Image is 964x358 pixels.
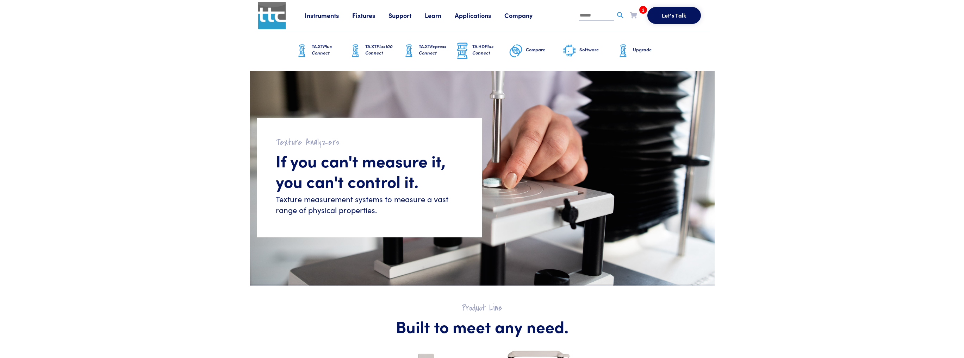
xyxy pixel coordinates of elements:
h6: Upgrade [633,46,670,53]
span: 2 [639,6,647,14]
h6: TA.XT [419,43,455,56]
span: Express Connect [419,43,446,56]
a: TA.XTExpress Connect [402,31,455,71]
img: ta-xt-graphic.png [295,42,309,60]
a: Company [504,11,546,20]
button: Let's Talk [647,7,701,24]
a: TA.XTPlus Connect [295,31,348,71]
img: ta-xt-graphic.png [348,42,362,60]
h2: Texture Analyzers [276,137,463,148]
h6: Texture measurement systems to measure a vast range of physical properties. [276,194,463,216]
a: 2 [630,11,637,19]
a: Software [562,31,616,71]
img: compare-graphic.png [509,42,523,60]
a: TA.HDPlus Connect [455,31,509,71]
a: Instruments [305,11,352,20]
span: Plus Connect [312,43,332,56]
a: Learn [425,11,455,20]
a: Support [388,11,425,20]
h6: TA.XT [365,43,402,56]
h6: TA.HD [472,43,509,56]
img: ta-xt-graphic.png [616,42,630,60]
a: Fixtures [352,11,388,20]
span: Plus100 Connect [365,43,393,56]
img: ttc_logo_1x1_v1.0.png [258,2,286,29]
img: ta-xt-graphic.png [402,42,416,60]
span: Plus Connect [472,43,493,56]
h1: Built to meet any need. [271,316,694,337]
h1: If you can't measure it, you can't control it. [276,151,463,191]
h6: Software [579,46,616,53]
img: software-graphic.png [562,44,577,58]
img: ta-hd-graphic.png [455,42,469,60]
a: Upgrade [616,31,670,71]
a: TA.XTPlus100 Connect [348,31,402,71]
a: Compare [509,31,562,71]
h2: Product Line [271,302,694,313]
h6: Compare [526,46,562,53]
h6: TA.XT [312,43,348,56]
a: Applications [455,11,504,20]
